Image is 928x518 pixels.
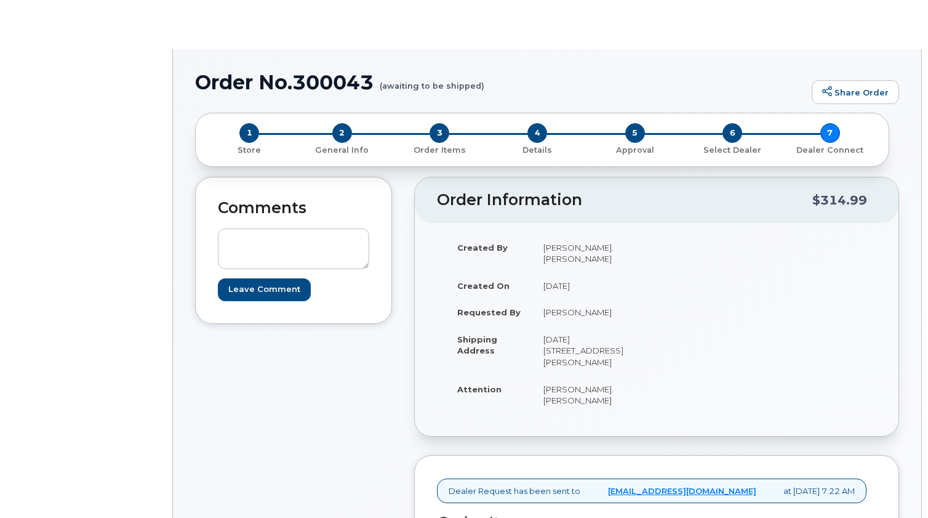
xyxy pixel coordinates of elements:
a: 1 Store [206,143,294,156]
a: 6 Select Dealer [684,143,782,156]
td: [DATE] [532,272,647,299]
div: Dealer Request has been sent to at [DATE] 7:22 AM [437,479,866,504]
strong: Requested By [457,307,521,317]
a: [EMAIL_ADDRESS][DOMAIN_NAME] [608,485,756,497]
div: $314.99 [812,188,867,212]
h2: Comments [218,200,369,217]
span: 1 [239,123,259,143]
span: 6 [722,123,742,143]
td: [PERSON_NAME].[PERSON_NAME] [532,376,647,414]
p: Approval [591,145,679,156]
p: Store [210,145,289,156]
p: Select Dealer [689,145,777,156]
h2: Order Information [437,192,812,209]
a: 3 Order Items [391,143,489,156]
span: 2 [332,123,352,143]
a: 4 Details [489,143,586,156]
td: [DATE][STREET_ADDRESS][PERSON_NAME] [532,326,647,376]
a: 2 General Info [294,143,391,156]
a: Share Order [812,80,899,105]
p: Order Items [396,145,484,156]
small: (awaiting to be shipped) [380,71,484,91]
strong: Attention [457,384,502,394]
p: General Info [298,145,386,156]
span: 3 [430,123,449,143]
h1: Order No.300043 [195,71,806,93]
strong: Shipping Address [457,334,497,356]
span: 5 [625,123,645,143]
td: [PERSON_NAME] [532,299,647,326]
a: 5 Approval [586,143,684,156]
span: 4 [527,123,547,143]
input: Leave Comment [218,278,311,301]
td: [PERSON_NAME].[PERSON_NAME] [532,234,647,272]
p: Details [494,145,582,156]
strong: Created By [457,243,508,253]
strong: Created On [457,281,510,291]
